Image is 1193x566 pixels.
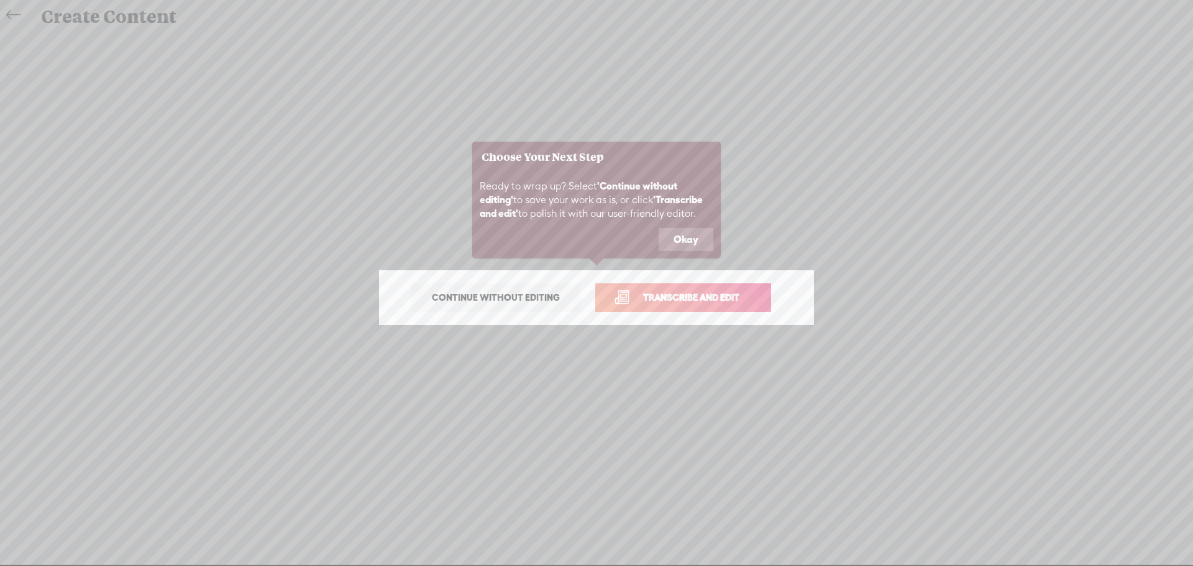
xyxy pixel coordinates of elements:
[480,194,703,219] b: 'Transcribe and edit'
[419,289,573,306] span: Continue without editing
[480,180,677,205] b: 'Continue without editing'
[482,151,711,163] h3: Choose Your Next Step
[630,290,752,304] span: Transcribe and edit
[472,172,721,227] div: Ready to wrap up? Select to save your work as is, or click to polish it with our user-friendly ed...
[659,228,713,252] button: Okay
